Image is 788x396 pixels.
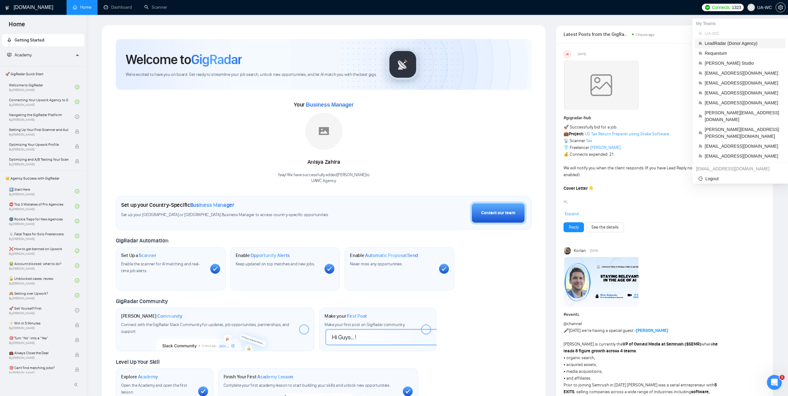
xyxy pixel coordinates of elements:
[564,186,594,191] strong: Cover Letter 👇
[705,30,782,37] span: UA-WC
[569,131,584,137] strong: Project:
[305,113,342,150] img: placeholder.png
[257,374,293,380] span: Academy Lesson
[224,374,293,380] h1: Finish Your First
[636,328,668,333] a: [PERSON_NAME]
[7,53,11,57] span: fund-projection-screen
[470,202,526,224] button: Contact our team
[190,202,234,208] span: Business Manager
[75,129,79,134] span: lock
[75,189,79,194] span: check-circle
[705,80,782,86] span: [EMAIL_ADDRESS][DOMAIN_NAME]
[776,2,786,12] button: setting
[4,20,30,33] span: Home
[9,365,68,371] span: 🎯 Can't find matching jobs?
[75,219,79,223] span: check-circle
[732,4,741,11] span: 1323
[705,60,782,67] span: [PERSON_NAME] Studio
[9,244,75,258] a: ❌ How to get banned on UpworkBy[PERSON_NAME]
[121,252,156,259] h1: Set Up a
[705,50,782,57] span: Requestum
[705,70,782,76] span: [EMAIL_ADDRESS][DOMAIN_NAME]
[121,261,200,273] span: Enable the scanner for AI matching and real-time job alerts.
[9,341,68,345] span: By [PERSON_NAME]
[387,49,418,80] img: gigradar-logo.png
[7,38,11,42] span: rocket
[3,172,84,185] span: 👑 Agency Success with GigRadar
[75,115,79,119] span: check-circle
[564,60,638,110] img: weqQh+iSagEgQAAAABJRU5ErkJggg==
[9,133,68,137] span: By [PERSON_NAME]
[75,323,79,327] span: lock
[75,338,79,342] span: lock
[564,257,638,307] img: F09E0NJK02H-Nick%20Eubanks.png
[104,5,132,10] a: dashboardDashboard
[9,214,75,228] a: 🌚 Rookie Traps for New AgenciesBy[PERSON_NAME]
[347,313,367,319] span: First Post
[9,229,75,243] a: ☠️ Fatal Traps for Solo FreelancersBy[PERSON_NAME]
[126,51,242,68] h1: Welcome to
[138,374,158,380] span: Academy
[75,308,79,312] span: check-circle
[9,356,68,360] span: By [PERSON_NAME]
[692,19,788,28] div: My Teams
[569,224,579,231] a: Reply
[565,211,579,216] span: Expand
[749,5,753,10] span: user
[591,224,619,231] a: See the details
[699,32,702,35] span: team
[9,141,68,148] span: Optimizing Your Upwork Profile
[75,368,79,372] span: lock
[365,252,418,259] span: Automatic Proposal Send
[75,234,79,238] span: check-circle
[699,71,702,75] span: team
[9,127,68,133] span: Setting Up Your First Scanner and Auto-Bidder
[116,298,168,305] span: GigRadar Community
[121,383,187,395] span: Open the Academy and open the first lesson.
[75,100,79,104] span: check-circle
[9,320,68,326] span: ⚡ Win in 5 Minutes
[9,335,68,341] span: 🎯 Turn “No” into a “Yes”
[75,249,79,253] span: check-circle
[699,114,702,118] span: team
[578,51,586,57] span: [DATE]
[15,37,44,43] span: Getting Started
[121,374,158,380] h1: Explore
[7,52,32,58] span: Academy
[306,102,354,108] span: Business Manager
[705,40,782,47] span: LeadRadar (Donor Agency)
[75,144,79,149] span: lock
[224,383,390,388] span: Complete your first academy lesson to start building your skills and unlock new opportunities.
[699,131,702,135] span: team
[9,80,75,94] a: Welcome to GigRadarBy[PERSON_NAME]
[699,81,702,85] span: team
[705,153,782,159] span: [EMAIL_ADDRESS][DOMAIN_NAME]
[699,91,702,95] span: team
[250,252,290,259] span: Opportunity Alerts
[73,5,91,10] a: homeHome
[699,154,702,158] span: team
[278,157,370,168] div: Anisya Zahira
[780,375,785,380] span: 1
[564,222,584,232] button: Reply
[294,101,354,108] span: Your
[350,252,418,259] h1: Enable
[776,5,786,10] a: setting
[585,131,669,137] a: US Tax Return Preparer using Drake Software
[564,30,630,38] span: Latest Posts from the GigRadar Community
[9,95,75,109] a: Connecting Your Upwork Agency to GigRadarBy[PERSON_NAME]
[767,375,782,390] iframe: Intercom live chat
[9,156,68,163] span: Optimizing and A/B Testing Your Scanner for Better Results
[564,115,765,121] h1: # gigradar-hub
[699,41,702,45] span: team
[139,252,156,259] span: Scanner
[157,313,182,319] span: Community
[121,322,289,334] span: Connect with the GigRadar Slack Community for updates, job opportunities, partnerships, and support.
[699,61,702,65] span: team
[705,5,710,10] img: upwork-logo.png
[75,204,79,208] span: check-circle
[705,143,782,150] span: [EMAIL_ADDRESS][DOMAIN_NAME]
[5,3,10,13] img: logo
[350,261,403,267] span: Never miss any opportunities.
[564,321,582,326] span: @channel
